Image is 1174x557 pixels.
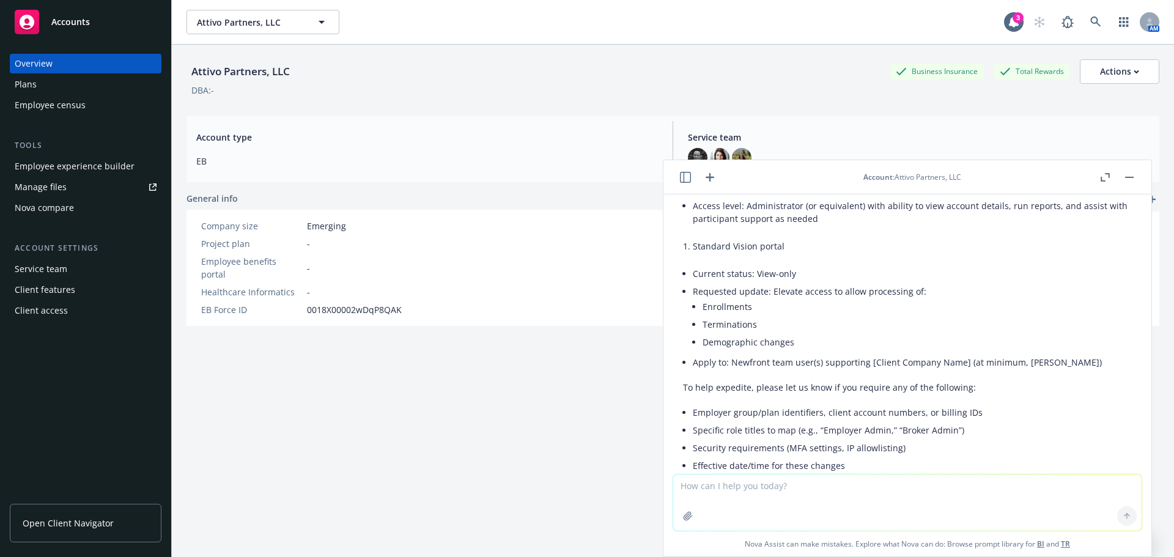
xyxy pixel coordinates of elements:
a: Start snowing [1027,10,1052,34]
a: Plans [10,75,161,94]
li: Enrollments [703,298,1132,315]
a: TR [1061,539,1070,549]
span: Attivo Partners, LLC [197,16,303,29]
span: Accounts [51,17,90,27]
button: Attivo Partners, LLC [186,10,339,34]
span: General info [186,192,238,205]
span: Nova Assist can make mistakes. Explore what Nova can do: Browse prompt library for and [668,531,1146,556]
a: Report a Bug [1055,10,1080,34]
div: Attivo Partners, LLC [186,64,295,79]
div: Manage files [15,177,67,197]
div: 3 [1013,12,1024,23]
li: Security requirements (MFA settings, IP allowlisting) [693,439,1132,457]
li: Demographic changes [703,333,1132,351]
img: photo [710,148,729,168]
div: Client features [15,280,75,300]
div: Employee benefits portal [201,255,302,281]
li: Standard Vision portal [693,237,1132,255]
li: Current status: View-only [693,265,1132,282]
span: Emerging [307,219,346,232]
li: Terminations [703,315,1132,333]
a: Search [1084,10,1108,34]
a: Employee census [10,95,161,115]
span: 0018X00002wDqP8QAK [307,303,402,316]
div: Tools [10,139,161,152]
a: BI [1037,539,1044,549]
a: add [1145,192,1159,207]
a: Client features [10,280,161,300]
div: Project plan [201,237,302,250]
div: Business Insurance [890,64,984,79]
a: Switch app [1112,10,1136,34]
a: Nova compare [10,198,161,218]
div: Client access [15,301,68,320]
button: Actions [1080,59,1159,84]
a: Overview [10,54,161,73]
div: Nova compare [15,198,74,218]
li: Requested update: Elevate access to allow processing of: [693,282,1132,353]
div: DBA: - [191,84,214,97]
span: - [307,237,310,250]
li: Apply to: Newfront team user(s) supporting [Client Company Name] (at minimum, [PERSON_NAME]) [693,353,1132,371]
div: Employee experience builder [15,157,135,176]
div: Healthcare Informatics [201,286,302,298]
span: - [307,262,310,275]
div: Plans [15,75,37,94]
a: Employee experience builder [10,157,161,176]
a: Accounts [10,5,161,39]
li: Effective date/time for these changes [693,457,1132,474]
div: Service team [15,259,67,279]
div: Overview [15,54,53,73]
div: Company size [201,219,302,232]
div: : Attivo Partners, LLC [863,172,961,182]
span: Service team [688,131,1150,144]
p: To help expedite, please let us know if you require any of the following: [683,381,1132,394]
span: EB [196,155,658,168]
img: photo [732,148,751,168]
img: photo [688,148,707,168]
a: Manage files [10,177,161,197]
li: Specific role titles to map (e.g., “Employer Admin,” “Broker Admin”) [693,421,1132,439]
li: Employer group/plan identifiers, client account numbers, or billing IDs [693,404,1132,421]
span: Account type [196,131,658,144]
div: Total Rewards [994,64,1070,79]
div: Employee census [15,95,86,115]
li: Access level: Administrator (or equivalent) with ability to view account details, run reports, an... [693,197,1132,227]
div: Actions [1100,60,1139,83]
div: Account settings [10,242,161,254]
a: Service team [10,259,161,279]
span: Account [863,172,893,182]
div: EB Force ID [201,303,302,316]
span: - [307,286,310,298]
a: Client access [10,301,161,320]
span: Open Client Navigator [23,517,114,529]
